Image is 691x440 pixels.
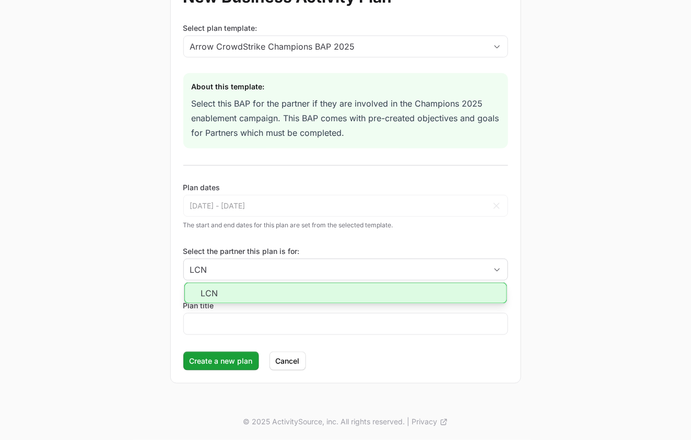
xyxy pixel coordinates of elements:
span: | [407,417,410,427]
div: About this template: [192,82,500,92]
div: Select this BAP for the partner if they are involved in the Champions 2025 enablement campaign. T... [192,96,500,140]
label: Select plan template: [183,23,508,33]
button: Cancel [270,352,306,370]
button: Arrow CrowdStrike Champions BAP 2025 [184,36,508,57]
div: Close [487,259,508,280]
span: Cancel [276,355,300,367]
p: Plan dates [183,182,508,193]
button: Create a new plan [183,352,259,370]
a: Privacy [412,417,448,427]
div: Arrow CrowdStrike Champions BAP 2025 [190,40,487,53]
label: Select the partner this plan is for: [183,246,508,257]
span: Create a new plan [190,355,253,367]
label: Plan title [183,300,214,311]
p: The start and end dates for this plan are set from the selected template. [183,221,508,229]
p: © 2025 ActivitySource, inc. All rights reserved. [243,417,405,427]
